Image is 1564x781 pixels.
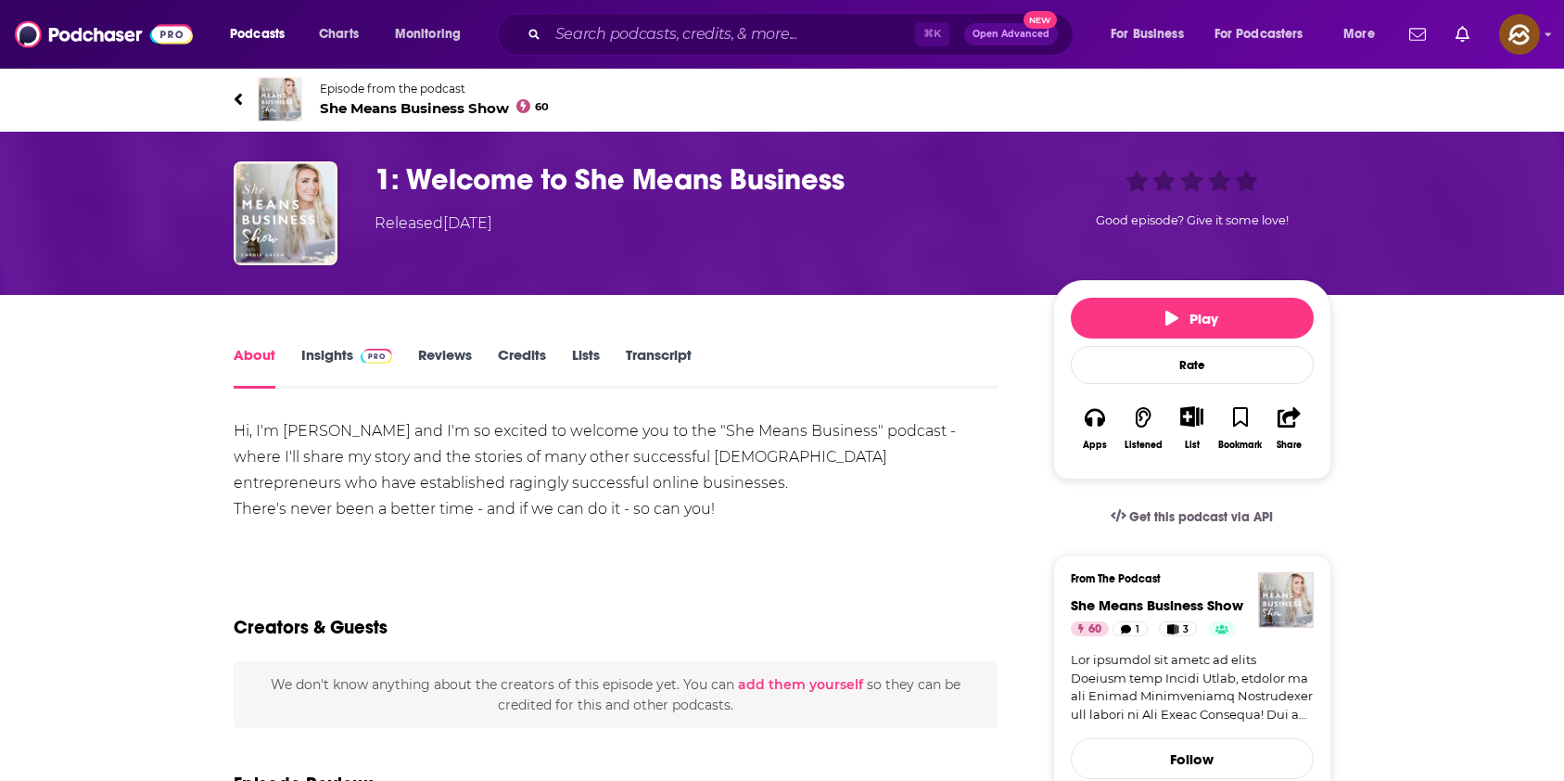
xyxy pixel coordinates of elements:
a: Get this podcast via API [1096,494,1289,540]
a: Charts [307,19,370,49]
a: 60 [1071,621,1109,636]
h3: From The Podcast [1071,572,1299,585]
div: Hi, I'm [PERSON_NAME] and I'm so excited to welcome you to the "She Means Business" podcast - whe... [234,418,998,522]
a: She Means Business Show [1071,596,1243,614]
a: Credits [498,346,546,389]
h2: Creators & Guests [234,616,388,639]
div: Released [DATE] [375,212,492,235]
a: She Means Business ShowEpisode from the podcastShe Means Business Show60 [234,77,1331,122]
img: User Profile [1499,14,1540,55]
div: Show More ButtonList [1167,394,1215,462]
button: add them yourself [738,677,863,692]
a: 3 [1159,621,1197,636]
img: Podchaser Pro [361,349,393,364]
span: Logged in as hey85204 [1499,14,1540,55]
a: Reviews [418,346,472,389]
div: Rate [1071,346,1314,384]
span: For Business [1111,21,1184,47]
button: Play [1071,298,1314,339]
button: Follow [1071,738,1314,779]
a: Lists [572,346,600,389]
img: Podchaser - Follow, Share and Rate Podcasts [15,17,193,52]
a: Show notifications dropdown [1402,19,1433,50]
button: Open AdvancedNew [964,23,1058,45]
button: Listened [1119,394,1167,462]
button: open menu [217,19,309,49]
span: Good episode? Give it some love! [1096,213,1289,227]
span: She Means Business Show [320,99,550,117]
input: Search podcasts, credits, & more... [548,19,915,49]
a: Lor ipsumdol sit ametc ad elits Doeiusm temp Incidi Utlab, etdolor ma ali Enimad Minimveniamq Nos... [1071,651,1314,723]
span: Monitoring [395,21,461,47]
div: Bookmark [1218,440,1262,451]
button: Show profile menu [1499,14,1540,55]
a: About [234,346,275,389]
span: ⌘ K [915,22,949,46]
button: Apps [1071,394,1119,462]
span: 60 [535,103,549,111]
a: InsightsPodchaser Pro [301,346,393,389]
a: Show notifications dropdown [1448,19,1477,50]
h1: 1: Welcome to She Means Business [375,161,1024,198]
div: Apps [1083,440,1107,451]
span: Get this podcast via API [1129,509,1273,525]
button: open menu [1330,19,1398,49]
span: Episode from the podcast [320,82,550,96]
a: 1 [1113,621,1148,636]
span: 1 [1136,621,1139,639]
div: Share [1277,440,1302,451]
span: We don't know anything about the creators of this episode yet . You can so they can be credited f... [271,676,960,713]
div: Search podcasts, credits, & more... [515,13,1091,56]
span: 60 [1088,621,1101,639]
button: Show More Button [1173,406,1211,427]
span: New [1024,11,1057,29]
img: 1: Welcome to She Means Business [234,161,337,265]
button: open menu [382,19,485,49]
span: Podcasts [230,21,285,47]
span: For Podcasters [1214,21,1303,47]
span: 3 [1183,621,1189,639]
button: Bookmark [1216,394,1265,462]
a: Transcript [626,346,692,389]
button: open menu [1098,19,1207,49]
img: She Means Business Show [1258,572,1314,628]
button: Share [1265,394,1313,462]
span: Play [1165,310,1218,327]
div: List [1185,439,1200,451]
button: open menu [1202,19,1330,49]
img: She Means Business Show [258,77,302,122]
div: Listened [1125,440,1163,451]
span: Open Advanced [973,30,1049,39]
span: Charts [319,21,359,47]
span: More [1343,21,1375,47]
